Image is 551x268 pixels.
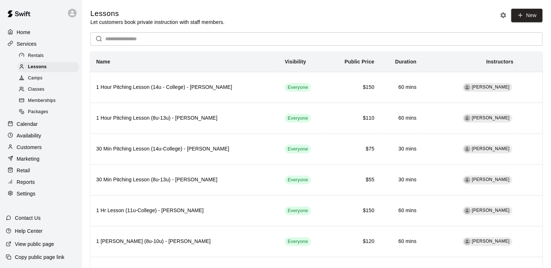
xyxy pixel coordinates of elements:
[17,190,36,197] p: Settings
[90,18,224,26] p: Let customers book private instruction with staff members.
[96,83,273,91] h6: 1 Hour Pitching Lesson (14u - College) - [PERSON_NAME]
[90,9,224,18] h5: Lessons
[28,75,42,82] span: Camps
[486,59,513,65] b: Instructors
[17,61,82,73] a: Lessons
[285,177,311,184] span: Everyone
[6,119,76,129] a: Calendar
[17,29,30,36] p: Home
[96,114,273,122] h6: 1 Hour Pitching Lesson (8u-13u) - [PERSON_NAME]
[498,10,509,21] button: Lesson settings
[333,83,374,91] h6: $150
[285,206,311,215] div: This service is visible to all of your customers
[6,27,76,38] a: Home
[6,165,76,176] a: Retail
[464,115,470,121] div: Reid Morgan
[17,62,79,72] div: Lessons
[17,73,79,83] div: Camps
[344,59,374,65] b: Public Price
[17,178,35,186] p: Reports
[386,145,416,153] h6: 30 mins
[15,214,41,222] p: Contact Us
[511,9,542,22] a: New
[17,132,41,139] p: Availability
[333,238,374,246] h6: $120
[472,84,510,90] span: [PERSON_NAME]
[96,238,273,246] h6: 1 [PERSON_NAME] (8u-10u) - [PERSON_NAME]
[28,97,56,104] span: Memberships
[285,146,311,153] span: Everyone
[472,115,510,120] span: [PERSON_NAME]
[386,83,416,91] h6: 60 mins
[285,176,311,184] div: This service is visible to all of your customers
[17,144,42,151] p: Customers
[285,238,311,245] span: Everyone
[464,177,470,183] div: Reid Morgan
[17,95,82,107] a: Memberships
[15,227,42,235] p: Help Center
[6,38,76,49] a: Services
[6,153,76,164] a: Marketing
[472,177,510,182] span: [PERSON_NAME]
[17,84,82,95] a: Classes
[96,176,273,184] h6: 30 Min Pitching Lesson (8u-13u) - [PERSON_NAME]
[285,114,311,123] div: This service is visible to all of your customers
[285,207,311,214] span: Everyone
[472,208,510,213] span: [PERSON_NAME]
[464,146,470,152] div: Reid Morgan
[15,240,54,248] p: View public page
[17,84,79,95] div: Classes
[96,207,273,215] h6: 1 Hr Lesson (11u-College) - [PERSON_NAME]
[464,238,470,245] div: Carson Maxwell
[17,73,82,84] a: Camps
[17,96,79,106] div: Memberships
[17,107,79,117] div: Packages
[6,130,76,141] a: Availability
[96,145,273,153] h6: 30 Min Pitching Lesson (14u-College) - [PERSON_NAME]
[333,207,374,215] h6: $150
[285,237,311,246] div: This service is visible to all of your customers
[464,84,470,91] div: Reid Morgan
[6,177,76,187] a: Reports
[285,59,306,65] b: Visibility
[6,142,76,153] a: Customers
[386,176,416,184] h6: 30 mins
[17,40,37,48] p: Services
[17,155,40,162] p: Marketing
[472,239,510,244] span: [PERSON_NAME]
[333,176,374,184] h6: $55
[472,146,510,151] span: [PERSON_NAME]
[395,59,416,65] b: Duration
[285,115,311,122] span: Everyone
[285,145,311,153] div: This service is visible to all of your customers
[28,108,48,116] span: Packages
[285,83,311,92] div: This service is visible to all of your customers
[386,207,416,215] h6: 60 mins
[17,50,82,61] a: Rentals
[285,84,311,91] span: Everyone
[96,59,110,65] b: Name
[17,51,79,61] div: Rentals
[333,145,374,153] h6: $75
[333,114,374,122] h6: $110
[17,107,82,118] a: Packages
[28,86,44,93] span: Classes
[28,63,47,71] span: Lessons
[386,238,416,246] h6: 60 mins
[386,114,416,122] h6: 60 mins
[464,207,470,214] div: Carson Maxwell
[28,52,44,59] span: Rentals
[17,167,30,174] p: Retail
[15,253,64,261] p: Copy public page link
[17,120,38,128] p: Calendar
[6,188,76,199] a: Settings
